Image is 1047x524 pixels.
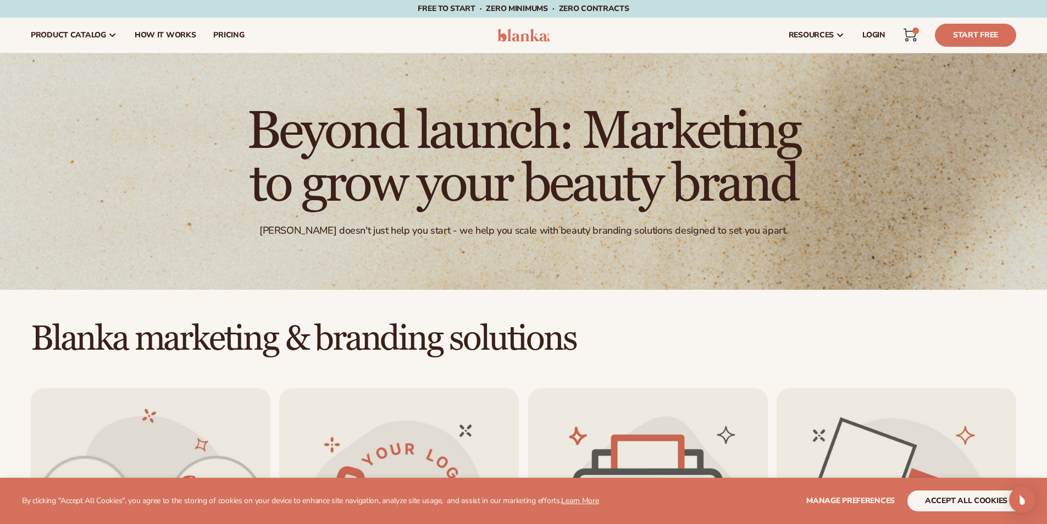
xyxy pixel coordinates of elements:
a: pricing [204,18,253,53]
a: How It Works [126,18,205,53]
button: accept all cookies [907,490,1025,511]
span: How It Works [135,31,196,40]
span: resources [789,31,834,40]
a: product catalog [22,18,126,53]
a: resources [780,18,854,53]
div: Open Intercom Messenger [1009,487,1035,513]
span: Manage preferences [806,495,895,506]
a: Learn More [561,495,599,506]
span: LOGIN [862,31,885,40]
img: logo [497,29,550,42]
span: product catalog [31,31,106,40]
span: 17 [915,27,916,34]
a: Start Free [935,24,1016,47]
button: Manage preferences [806,490,895,511]
p: By clicking "Accept All Cookies", you agree to the storing of cookies on your device to enhance s... [22,497,599,506]
a: LOGIN [854,18,894,53]
span: pricing [213,31,244,40]
h1: Beyond launch: Marketing to grow your beauty brand [221,106,826,211]
span: Free to start · ZERO minimums · ZERO contracts [418,3,629,14]
div: [PERSON_NAME] doesn't just help you start - we help you scale with beauty branding solutions desi... [259,224,788,237]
